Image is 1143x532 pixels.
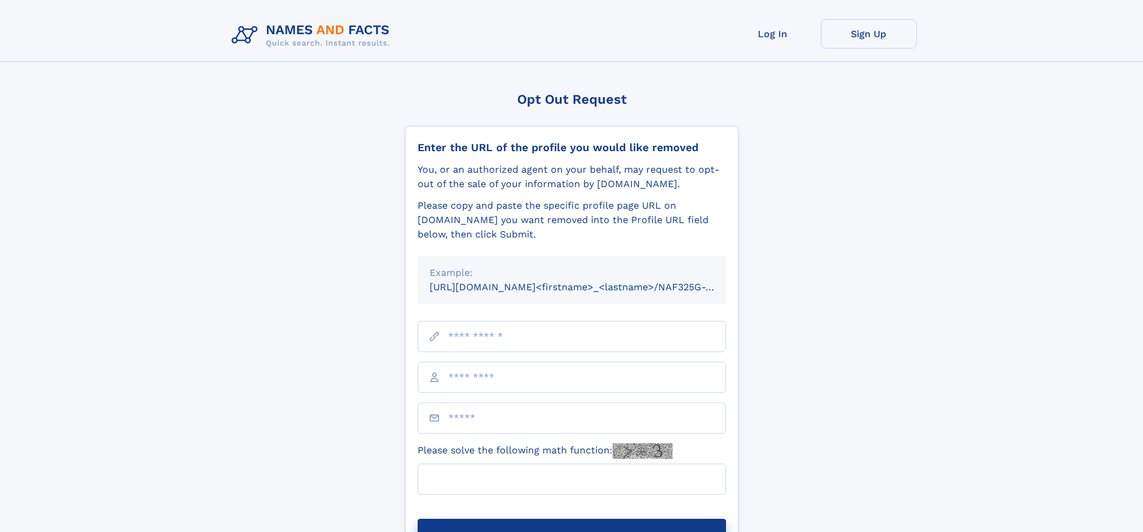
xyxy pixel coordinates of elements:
[430,281,749,293] small: [URL][DOMAIN_NAME]<firstname>_<lastname>/NAF325G-xxxxxxxx
[418,163,726,191] div: You, or an authorized agent on your behalf, may request to opt-out of the sale of your informatio...
[418,443,673,459] label: Please solve the following math function:
[227,19,400,52] img: Logo Names and Facts
[430,266,714,280] div: Example:
[821,19,917,49] a: Sign Up
[725,19,821,49] a: Log In
[405,92,739,107] div: Opt Out Request
[418,199,726,242] div: Please copy and paste the specific profile page URL on [DOMAIN_NAME] you want removed into the Pr...
[418,141,726,154] div: Enter the URL of the profile you would like removed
